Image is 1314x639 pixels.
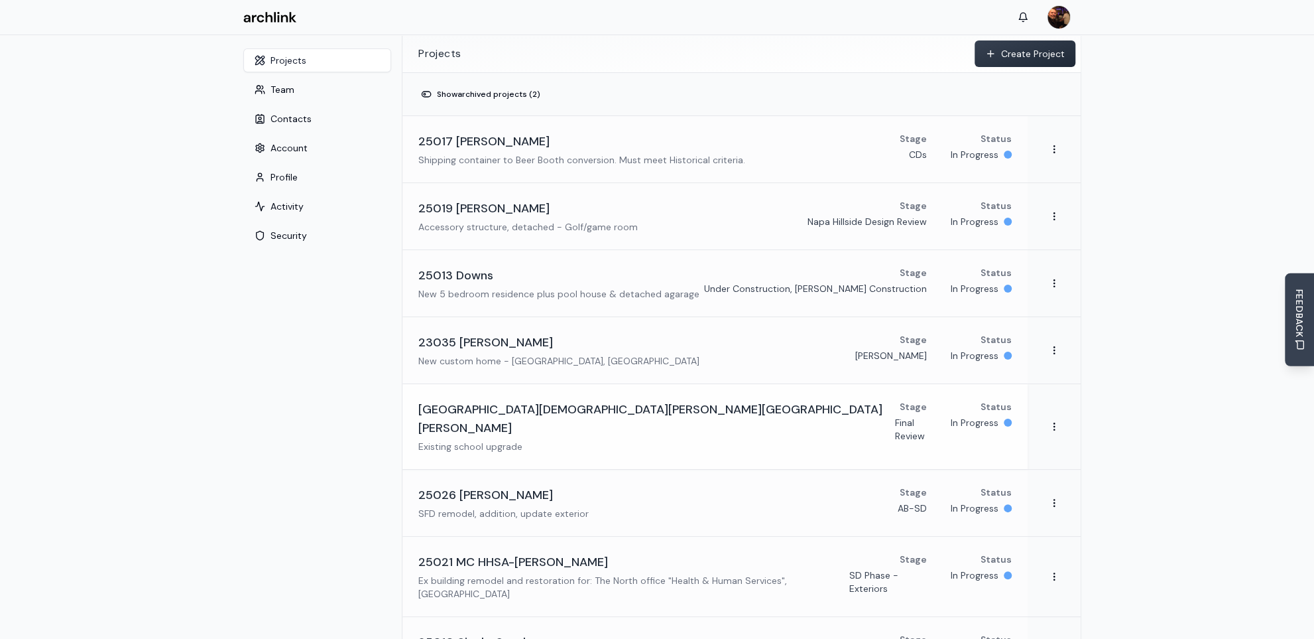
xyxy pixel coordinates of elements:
h2: Projects [418,35,461,72]
p: CDs [909,148,927,161]
h3: 25017 [PERSON_NAME] [418,132,550,151]
h3: [GEOGRAPHIC_DATA][DEMOGRAPHIC_DATA][PERSON_NAME][GEOGRAPHIC_DATA][PERSON_NAME] [418,400,895,437]
a: Account [243,143,391,157]
p: In Progress [951,349,998,362]
p: Status [981,132,1012,145]
button: Send Feedback [1285,273,1314,366]
img: Archlink [243,12,296,23]
a: 25026 [PERSON_NAME]SFD remodel, addition, update exteriorStageAB-SDStatusIn Progress [402,470,1028,536]
p: In Progress [951,282,998,295]
p: Napa Hillside Design Review [807,215,927,228]
button: Account [243,136,391,160]
a: Activity [243,201,391,215]
a: [GEOGRAPHIC_DATA][DEMOGRAPHIC_DATA][PERSON_NAME][GEOGRAPHIC_DATA][PERSON_NAME]Existing school upg... [402,384,1028,469]
p: Ex building remodel and restoration for: The North office "Health & Human Services", [GEOGRAPHIC_... [418,574,849,601]
p: Stage [900,132,927,145]
p: Accessory structure, detached - Golf/game room [418,220,638,234]
p: Status [981,553,1012,566]
a: 25017 [PERSON_NAME]Shipping container to Beer Booth conversion. Must meet Historical criteria.Sta... [402,116,1028,182]
p: Stage [900,199,927,212]
h3: 25026 [PERSON_NAME] [418,486,553,504]
p: Stage [900,400,927,413]
p: Stage [900,486,927,499]
p: New custom home - [GEOGRAPHIC_DATA], [GEOGRAPHIC_DATA] [418,354,699,368]
p: Final Review [895,416,927,443]
a: 25019 [PERSON_NAME]Accessory structure, detached - Golf/game roomStageNapa Hillside Design Review... [402,183,1028,249]
a: Contacts [243,113,391,127]
p: Status [981,199,1012,212]
p: Shipping container to Beer Booth conversion. Must meet Historical criteria. [418,153,745,167]
p: In Progress [951,569,998,582]
p: In Progress [951,215,998,228]
h3: 23035 [PERSON_NAME] [418,333,553,352]
p: AB-SD [898,502,927,515]
button: Team [243,78,391,102]
a: Projects [243,55,391,69]
h3: 25013 Downs [418,266,493,285]
p: Stage [900,266,927,279]
a: 23035 [PERSON_NAME]New custom home - [GEOGRAPHIC_DATA], [GEOGRAPHIC_DATA]Stage[PERSON_NAME]Status... [402,317,1028,384]
p: In Progress [951,502,998,515]
span: FEEDBACK [1293,289,1306,337]
a: Security [243,230,391,244]
h3: 25019 [PERSON_NAME] [418,199,550,218]
button: Activity [243,194,391,218]
p: SFD remodel, addition, update exterior [418,507,589,520]
p: Status [981,400,1012,413]
p: [PERSON_NAME] [855,349,927,362]
a: 25013 DownsNew 5 bedroom residence plus pool house & detached agarageStageUnder Construction, [PE... [402,250,1028,317]
p: Status [981,486,1012,499]
p: In Progress [951,148,998,161]
button: Profile [243,165,391,189]
button: Contacts [243,107,391,131]
p: Status [981,266,1012,279]
a: 25021 MC HHSA-[PERSON_NAME]Ex building remodel and restoration for: The North office "Health & Hu... [402,537,1028,616]
button: Security [243,224,391,248]
a: Profile [243,172,391,186]
p: Stage [900,333,927,346]
img: MARC JONES [1047,6,1070,29]
p: Status [981,333,1012,346]
a: Team [243,84,391,98]
button: Showarchived projects (2) [413,84,548,105]
button: Create Project [975,40,1075,67]
p: Existing school upgrade [418,440,895,453]
p: Stage [900,553,927,566]
h3: 25021 MC HHSA-[PERSON_NAME] [418,553,608,571]
button: Projects [243,48,391,72]
p: In Progress [951,416,998,429]
p: Under Construction, [PERSON_NAME] Construction [704,282,927,295]
p: SD Phase - Exteriors [849,569,927,595]
p: New 5 bedroom residence plus pool house & detached agarage [418,287,699,301]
